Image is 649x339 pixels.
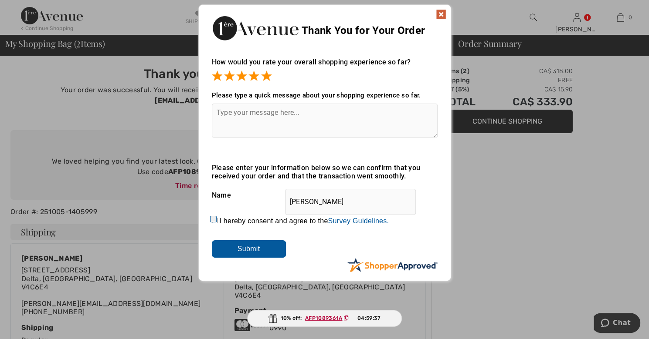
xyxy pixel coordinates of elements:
img: Thank You for Your Order [212,13,299,43]
div: Please type a quick message about your shopping experience so far. [212,91,438,99]
img: Gift.svg [268,314,277,323]
div: Name [212,185,438,206]
span: 04:59:37 [357,314,381,322]
label: I hereby consent and agree to the [219,217,389,225]
span: Thank You for Your Order [302,24,425,37]
div: How would you rate your overall shopping experience so far? [212,49,438,83]
img: x [436,9,446,20]
span: Chat [19,6,37,14]
div: 10% off: [247,310,402,327]
a: Survey Guidelines. [328,217,389,225]
div: Please enter your information below so we can confirm that you received your order and that the t... [212,164,438,180]
input: Submit [212,240,286,258]
ins: AFP1089361A [305,315,342,321]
